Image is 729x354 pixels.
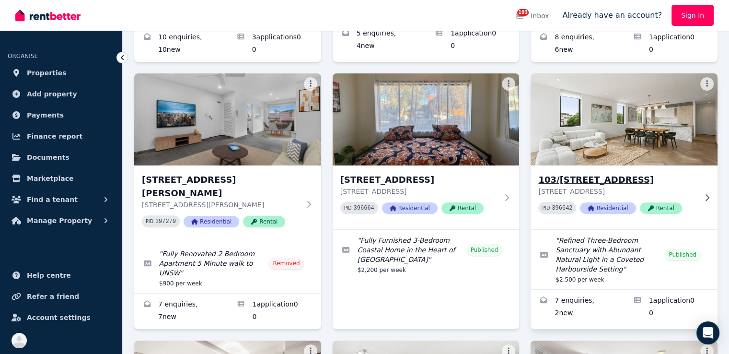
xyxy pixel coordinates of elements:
span: Help centre [27,270,71,281]
span: Account settings [27,312,91,323]
img: 103/66-68 Wilberforce Ave, Rose Bay [526,71,722,168]
span: Marketplace [27,173,73,184]
a: Applications for 13/51 Meeks St, Kingsford [228,294,321,329]
a: 103/66-68 Wilberforce Ave, Rose Bay103/[STREET_ADDRESS][STREET_ADDRESS]PID 396642ResidentialRental [531,73,717,229]
div: Inbox [515,11,549,21]
img: 13/51 Meeks St, Kingsford [134,73,321,165]
a: Enquiries for 610/26-32 Marsh St, Wolli Creek [531,26,624,62]
img: 69 Oakley Rd, North Bondi [333,73,520,165]
div: Open Intercom Messenger [696,321,719,344]
a: Applications for 610/26-32 Marsh St, Wolli Creek [624,26,717,62]
a: Applications for 12 Griffith Ave, North Bondi [228,26,321,62]
a: 13/51 Meeks St, Kingsford[STREET_ADDRESS][PERSON_NAME][STREET_ADDRESS][PERSON_NAME]PID 397279Resi... [134,73,321,243]
a: Enquiries for 103/66-68 Wilberforce Ave, Rose Bay [531,290,624,325]
small: PID [146,219,153,224]
span: Rental [640,202,682,214]
a: Enquiries for 12 Griffith Ave, North Bondi [134,26,228,62]
a: Edit listing: Fully Furnished 3-Bedroom Coastal Home in the Heart of North Bondi [333,230,520,280]
h3: [STREET_ADDRESS] [340,173,498,187]
a: Documents [8,148,115,167]
a: Payments [8,106,115,125]
button: More options [304,77,317,91]
a: Add property [8,84,115,104]
img: RentBetter [15,8,81,23]
span: Find a tenant [27,194,78,205]
span: Already have an account? [562,10,662,21]
span: Payments [27,109,64,121]
a: Help centre [8,266,115,285]
small: PID [344,205,352,211]
a: Marketplace [8,169,115,188]
a: Applications for 1/2 Severn St, Maroubra [426,23,519,58]
span: Properties [27,67,67,79]
code: 396664 [354,205,374,212]
a: Account settings [8,308,115,327]
h3: [STREET_ADDRESS][PERSON_NAME] [142,173,300,200]
a: Sign In [671,5,714,26]
span: Residential [184,216,239,227]
a: Applications for 103/66-68 Wilberforce Ave, Rose Bay [624,290,717,325]
a: Edit listing: Fully Renovated 2 Bedroom Apartment 5 Minute walk to UNSW [134,243,321,293]
span: Documents [27,152,69,163]
a: Refer a friend [8,287,115,306]
button: Manage Property [8,211,115,230]
span: Residential [580,202,636,214]
p: [STREET_ADDRESS] [340,187,498,196]
span: ORGANISE [8,53,38,59]
p: [STREET_ADDRESS][PERSON_NAME] [142,200,300,210]
span: Rental [441,202,484,214]
span: Rental [243,216,285,227]
p: [STREET_ADDRESS] [538,187,696,196]
button: More options [502,77,515,91]
a: 69 Oakley Rd, North Bondi[STREET_ADDRESS][STREET_ADDRESS]PID 396664ResidentialRental [333,73,520,229]
span: Refer a friend [27,291,79,302]
a: Properties [8,63,115,83]
button: More options [700,77,714,91]
button: Find a tenant [8,190,115,209]
a: Edit listing: Refined Three-Bedroom Sanctuary with Abundant Natural Light in a Coveted Harboursid... [531,230,717,289]
span: Manage Property [27,215,92,226]
a: Enquiries for 1/2 Severn St, Maroubra [333,23,426,58]
span: Residential [382,202,438,214]
span: 193 [517,9,529,16]
h3: 103/[STREET_ADDRESS] [538,173,696,187]
a: Finance report [8,127,115,146]
small: PID [542,205,550,211]
code: 397279 [155,218,176,225]
span: Finance report [27,130,82,142]
span: Add property [27,88,77,100]
a: Enquiries for 13/51 Meeks St, Kingsford [134,294,228,329]
code: 396642 [552,205,572,212]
